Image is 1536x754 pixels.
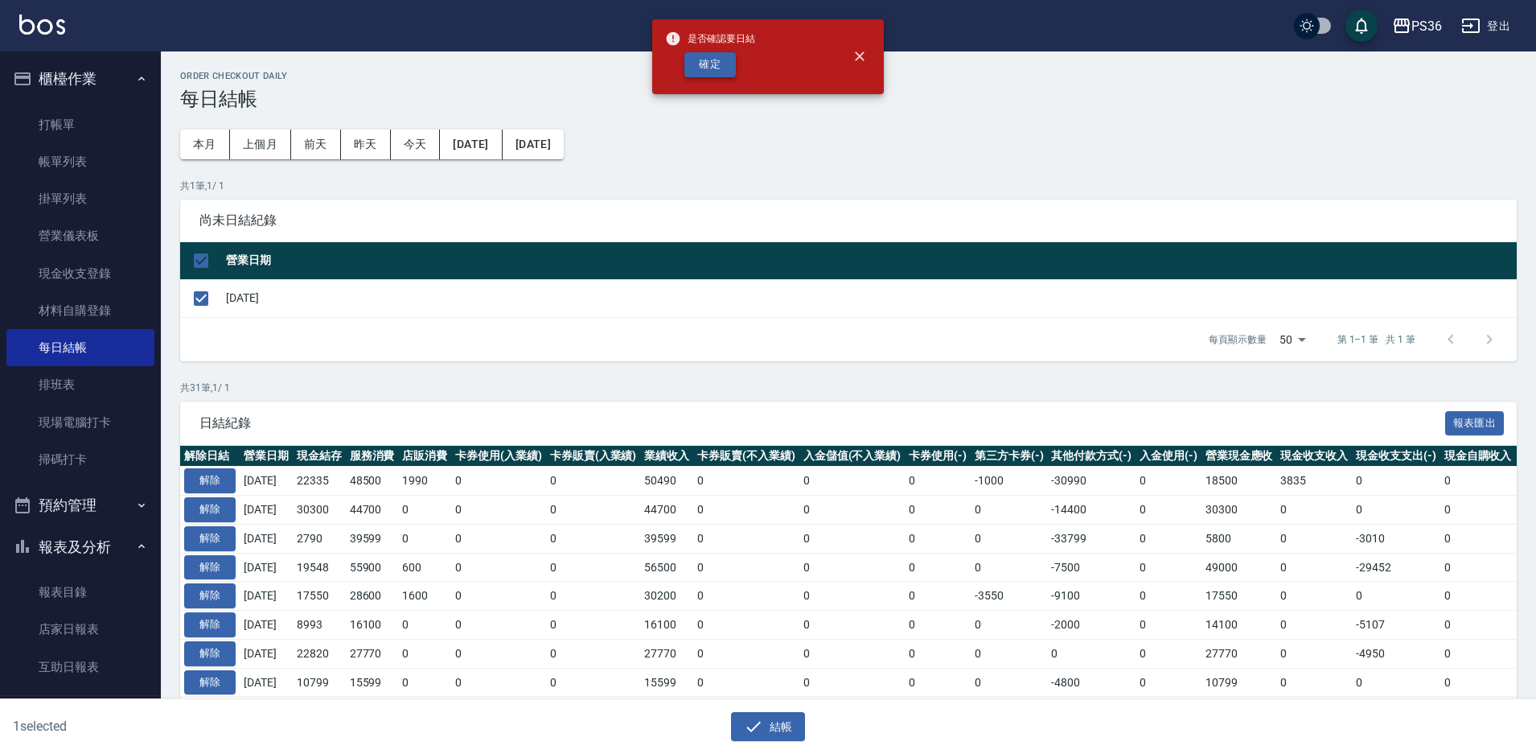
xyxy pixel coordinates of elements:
[6,329,154,366] a: 每日結帳
[398,611,451,640] td: 0
[1201,668,1277,697] td: 10799
[640,524,693,553] td: 39599
[6,143,154,180] a: 帳單列表
[398,467,451,496] td: 1990
[546,496,641,525] td: 0
[184,468,236,493] button: 解除
[1352,611,1440,640] td: -5107
[905,524,971,553] td: 0
[640,697,693,726] td: 25099
[451,467,546,496] td: 0
[240,611,293,640] td: [DATE]
[1047,697,1136,726] td: -12500
[1276,496,1352,525] td: 0
[640,446,693,467] th: 業績收入
[546,446,641,467] th: 卡券販賣(入業績)
[546,582,641,611] td: 0
[1201,639,1277,668] td: 27770
[1440,467,1516,496] td: 0
[180,381,1517,395] p: 共 31 筆, 1 / 1
[799,446,906,467] th: 入金儲值(不入業績)
[665,31,755,47] span: 是否確認要日結
[1440,496,1516,525] td: 0
[693,524,799,553] td: 0
[6,106,154,143] a: 打帳單
[293,611,346,640] td: 8993
[799,697,906,726] td: 0
[1047,467,1136,496] td: -30990
[1276,582,1352,611] td: 0
[1440,611,1516,640] td: 0
[546,524,641,553] td: 0
[1445,414,1505,430] a: 報表匯出
[1276,524,1352,553] td: 0
[546,639,641,668] td: 0
[398,553,451,582] td: 600
[1136,446,1201,467] th: 入金使用(-)
[905,668,971,697] td: 0
[451,697,546,726] td: 0
[1337,332,1415,347] p: 第 1–1 筆 共 1 筆
[640,553,693,582] td: 56500
[640,668,693,697] td: 15599
[6,217,154,254] a: 營業儀表板
[971,496,1048,525] td: 0
[180,71,1517,81] h2: Order checkout daily
[1352,446,1440,467] th: 現金收支支出(-)
[293,553,346,582] td: 19548
[293,446,346,467] th: 現金結存
[1445,411,1505,436] button: 報表匯出
[1440,582,1516,611] td: 0
[240,446,293,467] th: 營業日期
[1201,611,1277,640] td: 14100
[1136,697,1201,726] td: 0
[971,668,1048,697] td: 0
[1440,639,1516,668] td: 0
[398,582,451,611] td: 1600
[1276,668,1352,697] td: 0
[971,467,1048,496] td: -1000
[1352,524,1440,553] td: -3010
[731,712,806,742] button: 結帳
[1273,318,1312,361] div: 50
[640,582,693,611] td: 30200
[799,611,906,640] td: 0
[1201,496,1277,525] td: 30300
[398,446,451,467] th: 店販消費
[971,524,1048,553] td: 0
[1136,611,1201,640] td: 0
[842,39,877,74] button: close
[640,639,693,668] td: 27770
[398,496,451,525] td: 0
[1201,524,1277,553] td: 5800
[293,668,346,697] td: 10799
[6,611,154,648] a: 店家日報表
[693,639,799,668] td: 0
[240,553,293,582] td: [DATE]
[1201,697,1277,726] td: 12599
[1047,611,1136,640] td: -2000
[293,697,346,726] td: 12599
[1136,467,1201,496] td: 0
[971,553,1048,582] td: 0
[184,612,236,637] button: 解除
[6,292,154,329] a: 材料自購登錄
[184,670,236,695] button: 解除
[1440,697,1516,726] td: 0
[799,524,906,553] td: 0
[451,611,546,640] td: 0
[184,583,236,608] button: 解除
[1440,524,1516,553] td: 0
[6,441,154,478] a: 掃碼打卡
[905,582,971,611] td: 0
[240,582,293,611] td: [DATE]
[346,496,399,525] td: 44700
[6,404,154,441] a: 現場電腦打卡
[451,446,546,467] th: 卡券使用(入業績)
[180,130,230,159] button: 本月
[1440,446,1516,467] th: 現金自購收入
[6,526,154,568] button: 報表及分析
[1047,582,1136,611] td: -9100
[19,14,65,35] img: Logo
[546,668,641,697] td: 0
